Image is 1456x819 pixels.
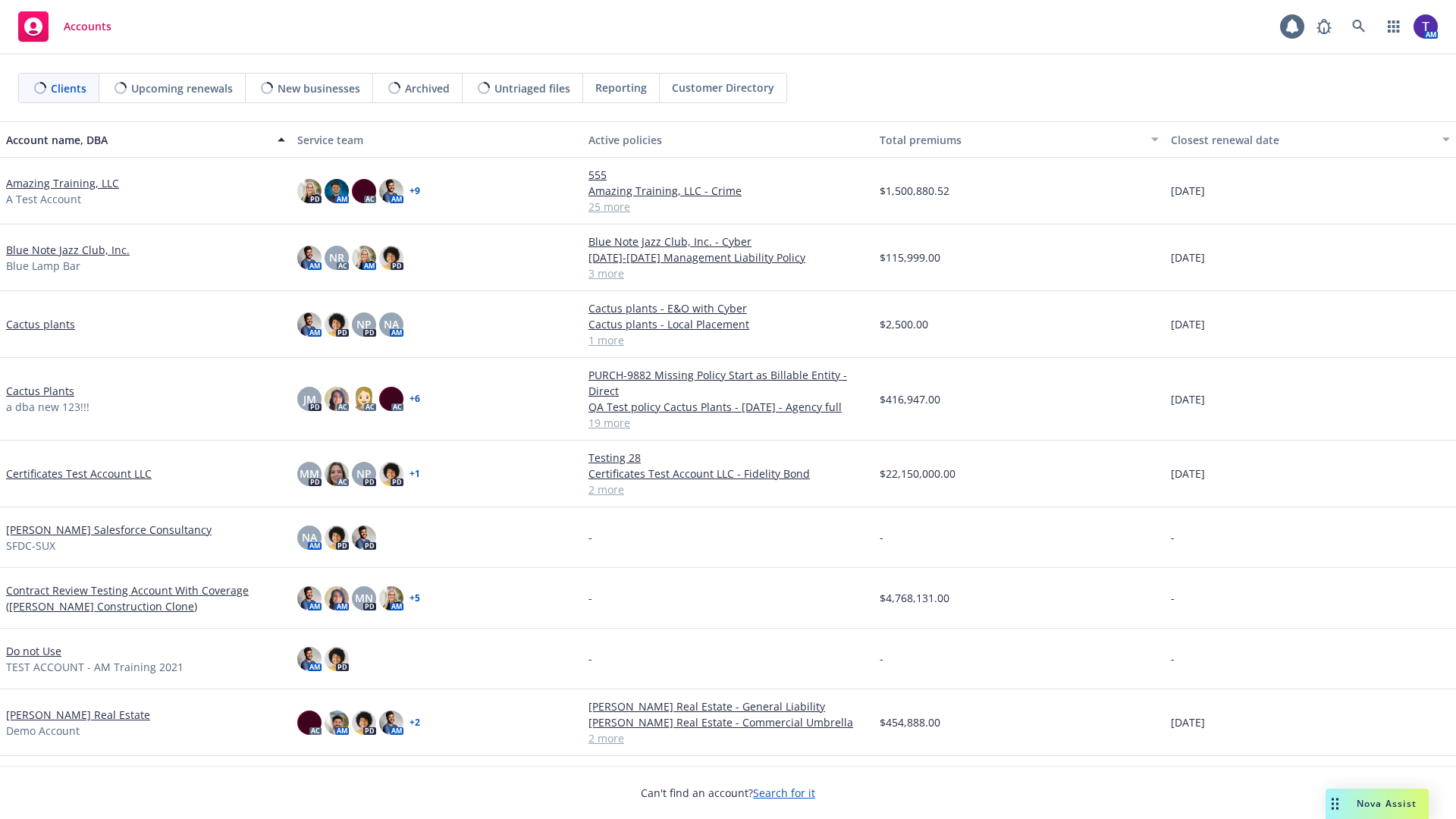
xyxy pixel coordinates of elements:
[1171,316,1205,332] span: [DATE]
[880,466,955,482] span: $22,150,000.00
[6,522,212,538] a: [PERSON_NAME] Salesforce Consultancy
[588,482,868,497] a: 2 more
[1326,789,1429,819] button: Nova Assist
[297,312,322,337] img: photo
[409,394,420,403] a: + 6
[297,647,322,671] img: photo
[588,399,868,415] a: QA Test policy Cactus Plants - [DATE] - Agency full
[352,526,376,550] img: photo
[880,391,940,407] span: $416,947.00
[352,387,376,411] img: photo
[303,391,316,407] span: JM
[595,80,647,96] span: Reporting
[352,246,376,270] img: photo
[6,242,130,258] a: Blue Note Jazz Club, Inc.
[325,462,349,486] img: photo
[6,258,80,274] span: Blue Lamp Bar
[131,80,233,96] span: Upcoming renewals
[297,711,322,735] img: photo
[874,121,1165,158] button: Total premiums
[588,167,868,183] a: 555
[588,132,868,148] div: Active policies
[1344,11,1374,42] a: Search
[302,529,317,545] span: NA
[379,246,403,270] img: photo
[355,590,373,606] span: MN
[409,594,420,603] a: + 5
[379,462,403,486] img: photo
[880,590,949,606] span: $4,768,131.00
[51,80,86,96] span: Clients
[588,698,868,714] a: [PERSON_NAME] Real Estate - General Liability
[1171,466,1205,482] span: [DATE]
[1171,651,1175,667] span: -
[1171,529,1175,545] span: -
[6,723,80,739] span: Demo Account
[1171,132,1433,148] div: Closest renewal date
[297,179,322,203] img: photo
[6,132,268,148] div: Account name, DBA
[672,80,774,96] span: Customer Directory
[1379,11,1409,42] a: Switch app
[1326,789,1345,819] div: Drag to move
[6,538,55,554] span: SFDC-SUX
[325,387,349,411] img: photo
[297,586,322,610] img: photo
[325,711,349,735] img: photo
[6,707,150,723] a: [PERSON_NAME] Real Estate
[588,714,868,730] a: [PERSON_NAME] Real Estate - Commercial Umbrella
[6,316,75,332] a: Cactus plants
[588,183,868,199] a: Amazing Training, LLC - Crime
[1171,714,1205,730] span: [DATE]
[588,367,868,399] a: PURCH-9882 Missing Policy Start as Billable Entity - Direct
[641,785,815,801] span: Can't find an account?
[6,659,184,675] span: TEST ACCOUNT - AM Training 2021
[880,132,1142,148] div: Total premiums
[6,466,152,482] a: Certificates Test Account LLC
[297,132,576,148] div: Service team
[6,383,74,399] a: Cactus Plants
[64,20,111,33] span: Accounts
[325,647,349,671] img: photo
[409,187,420,196] a: + 9
[300,466,319,482] span: MM
[384,316,399,332] span: NA
[588,590,592,606] span: -
[409,469,420,479] a: + 1
[1165,121,1456,158] button: Closest renewal date
[291,121,582,158] button: Service team
[379,586,403,610] img: photo
[582,121,874,158] button: Active policies
[352,711,376,735] img: photo
[588,300,868,316] a: Cactus plants - E&O with Cyber
[1309,11,1339,42] a: Report a Bug
[880,316,928,332] span: $2,500.00
[588,415,868,431] a: 19 more
[325,526,349,550] img: photo
[588,466,868,482] a: Certificates Test Account LLC - Fidelity Bond
[379,179,403,203] img: photo
[6,191,81,207] span: A Test Account
[325,312,349,337] img: photo
[6,582,285,614] a: Contract Review Testing Account With Coverage ([PERSON_NAME] Construction Clone)
[1171,391,1205,407] span: [DATE]
[278,80,360,96] span: New businesses
[1414,14,1438,39] img: photo
[6,175,119,191] a: Amazing Training, LLC
[6,399,89,415] span: a dba new 123!!!
[1171,183,1205,199] span: [DATE]
[6,643,61,659] a: Do not Use
[880,529,883,545] span: -
[356,466,372,482] span: NP
[379,711,403,735] img: photo
[409,718,420,727] a: + 2
[405,80,450,96] span: Archived
[325,179,349,203] img: photo
[1171,590,1175,606] span: -
[1171,249,1205,265] span: [DATE]
[753,786,815,800] a: Search for it
[588,450,868,466] a: Testing 28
